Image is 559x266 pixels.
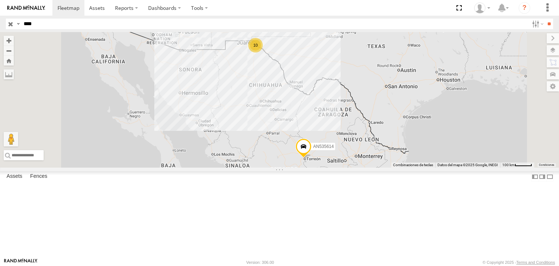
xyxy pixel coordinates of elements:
[516,260,555,265] a: Terms and Conditions
[4,69,14,79] label: Measure
[539,164,554,167] a: Condiciones
[500,163,534,168] button: Escala del mapa: 100 km por 44 píxeles
[546,171,554,182] label: Hide Summary Table
[483,260,555,265] div: © Copyright 2025 -
[4,259,37,266] a: Visit our Website
[437,163,498,167] span: Datos del mapa ©2025 Google, INEGI
[539,171,546,182] label: Dock Summary Table to the Right
[472,3,493,13] div: Irving Rodriguez
[4,36,14,46] button: Zoom in
[529,19,545,29] label: Search Filter Options
[4,46,14,56] button: Zoom out
[248,38,263,52] div: 10
[4,132,18,146] button: Arrastra el hombrecito naranja al mapa para abrir Street View
[519,2,530,14] i: ?
[27,172,51,182] label: Fences
[502,163,515,167] span: 100 km
[393,163,433,168] button: Combinaciones de teclas
[15,19,21,29] label: Search Query
[7,5,45,11] img: rand-logo.svg
[313,144,334,149] span: AN535614
[547,81,559,91] label: Map Settings
[4,56,14,66] button: Zoom Home
[3,172,26,182] label: Assets
[246,260,274,265] div: Version: 306.00
[531,171,539,182] label: Dock Summary Table to the Left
